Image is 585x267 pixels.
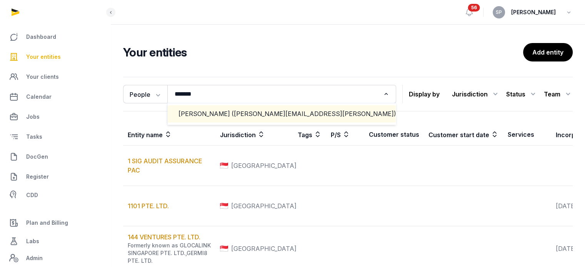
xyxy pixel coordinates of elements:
span: Your clients [26,72,59,81]
a: Register [6,167,104,186]
span: Register [26,172,49,181]
p: Display by [409,88,440,100]
h2: Your entities [123,45,523,59]
th: Services [503,124,551,146]
th: P/S [326,124,364,146]
span: DocGen [26,152,48,161]
a: DocGen [6,148,104,166]
span: [PERSON_NAME] [511,8,556,17]
a: Plan and Billing [6,214,104,232]
a: Jobs [6,108,104,126]
span: Admin [26,254,43,263]
span: Calendar [26,92,52,101]
div: Jurisdiction [452,88,500,100]
a: Dashboard [6,28,104,46]
span: Labs [26,237,39,246]
button: People [123,85,167,103]
span: Tasks [26,132,42,141]
span: Plan and Billing [26,218,68,227]
a: 1 SIG AUDIT ASSURANCE PAC [128,157,202,174]
th: Customer status [364,124,424,146]
th: Tags [293,124,326,146]
div: Search for option [171,87,392,101]
a: Add entity [523,43,573,61]
div: Formerly known as GLOCALINK SINGAPORE PTE. LTD.,GERMI8 PTE. LTD. [128,242,215,265]
a: Your entities [6,48,104,66]
div: Team [544,88,573,100]
span: 56 [468,4,480,12]
a: 144 VENTURES PTE. LTD. [128,233,200,241]
a: Admin [6,250,104,266]
a: CDD [6,187,104,203]
span: [GEOGRAPHIC_DATA] [231,201,297,211]
a: 1101 PTE. LTD. [128,202,169,210]
span: Dashboard [26,32,56,41]
span: [GEOGRAPHIC_DATA] [231,161,297,170]
span: [GEOGRAPHIC_DATA] [231,244,297,253]
a: Tasks [6,128,104,146]
th: Entity name [123,124,215,146]
span: SP [496,10,502,15]
a: Labs [6,232,104,250]
th: Customer start date [424,124,503,146]
div: [PERSON_NAME] ([PERSON_NAME][EMAIL_ADDRESS][PERSON_NAME]) [178,109,385,118]
span: CDD [26,191,38,200]
div: Status [506,88,538,100]
a: Your clients [6,68,104,86]
a: Calendar [6,88,104,106]
span: Your entities [26,52,61,61]
th: Jurisdiction [215,124,293,146]
input: Search for option [172,89,380,100]
span: Jobs [26,112,40,121]
button: SP [493,6,505,18]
